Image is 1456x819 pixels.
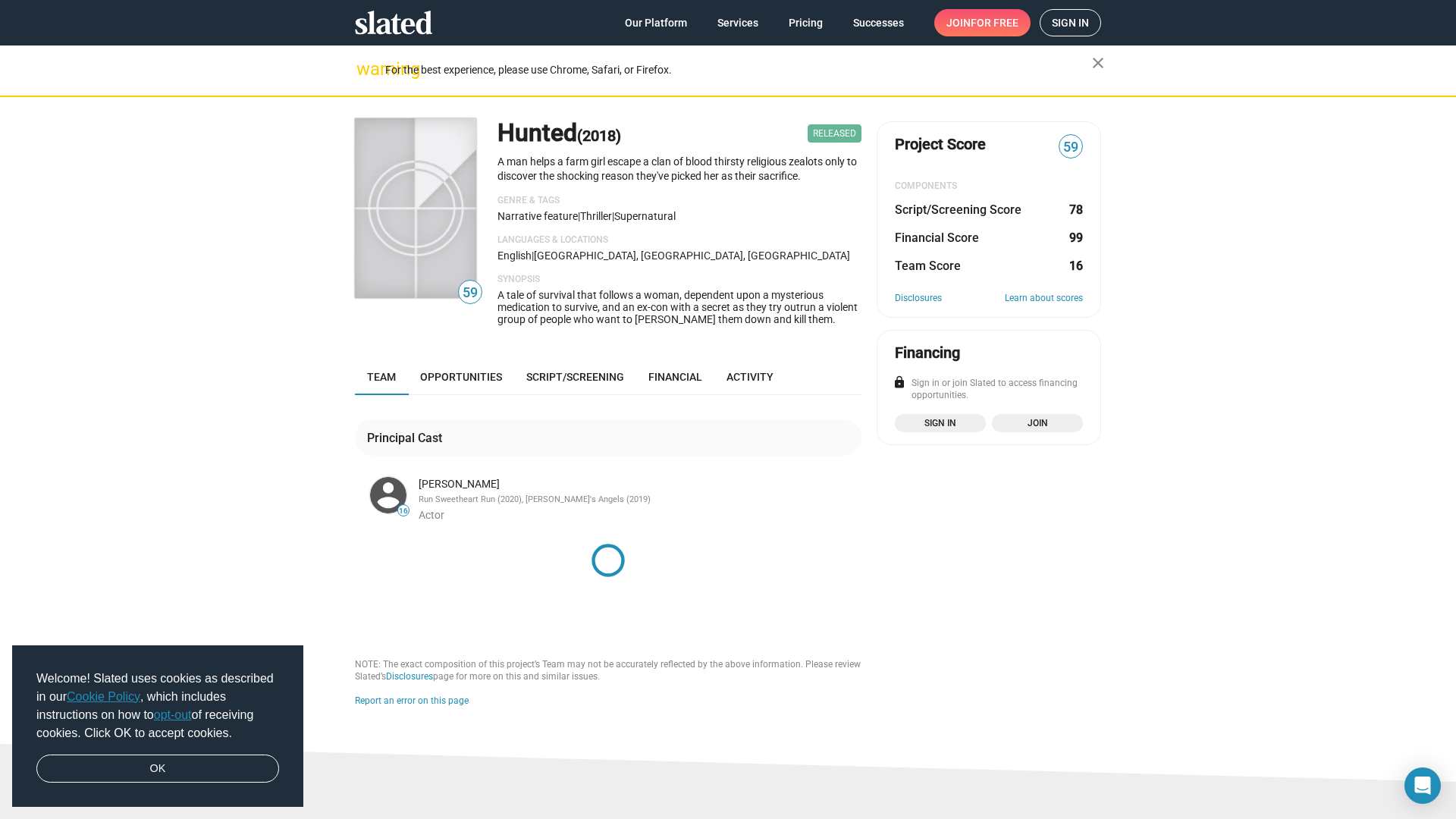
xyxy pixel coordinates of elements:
[717,9,758,36] span: Services
[355,659,861,683] div: NOTE: The exact composition of this project’s Team may not be accurately reflected by the above i...
[1404,767,1441,804] div: Open Intercom Messenger
[895,202,1021,218] dt: Script/Screening Score
[895,258,961,274] dt: Team Score
[497,234,861,246] p: Languages & Locations
[12,645,303,808] div: cookieconsent
[1052,10,1089,36] span: Sign in
[398,507,409,516] span: 16
[367,371,396,383] span: Team
[67,690,140,703] a: Cookie Policy
[895,293,942,305] a: Disclosures
[895,180,1083,193] div: COMPONENTS
[497,289,858,325] span: A tale of survival that follows a woman, dependent upon a mysterious medication to survive, and a...
[36,670,279,742] span: Welcome! Slated uses cookies as described in our , which includes instructions on how to of recei...
[648,371,702,383] span: Financial
[355,359,408,395] a: Team
[497,195,861,207] p: Genre & Tags
[612,210,614,222] span: |
[1089,54,1107,72] mat-icon: close
[904,416,977,431] span: Sign in
[971,9,1018,36] span: for free
[777,9,835,36] a: Pricing
[419,509,444,521] span: Actor
[893,375,906,389] mat-icon: lock
[625,9,687,36] span: Our Platform
[613,9,699,36] a: Our Platform
[1068,202,1083,218] dd: 78
[789,9,823,36] span: Pricing
[1068,230,1083,246] dd: 99
[853,9,904,36] span: Successes
[714,359,786,395] a: Activity
[808,124,861,143] span: Released
[154,708,192,721] a: opt-out
[497,274,861,286] p: Synopsis
[895,230,979,246] dt: Financial Score
[459,283,482,303] span: 59
[514,359,636,395] a: Script/Screening
[992,414,1083,432] a: Join
[1040,9,1101,36] a: Sign in
[419,494,858,506] div: Run Sweetheart Run (2020), [PERSON_NAME]'s Angels (2019)
[526,371,624,383] span: Script/Screening
[614,210,676,222] span: supernatural
[705,9,770,36] a: Services
[36,755,279,783] a: dismiss cookie message
[497,117,621,149] h1: Hunted
[419,477,858,491] div: [PERSON_NAME]
[497,249,532,262] span: English
[577,127,621,145] span: (2018)
[497,210,578,222] span: Narrative feature
[578,210,580,222] span: |
[895,414,986,432] a: Sign in
[580,210,612,222] span: Thriller
[895,343,960,363] div: Financing
[355,695,469,708] button: Report an error on this page
[420,371,502,383] span: Opportunities
[385,60,1092,80] div: For the best experience, please use Chrome, Safari, or Firefox.
[895,134,986,155] span: Project Score
[532,249,534,262] span: |
[386,671,433,682] a: Disclosures
[1001,416,1074,431] span: Join
[946,9,1018,36] span: Join
[356,60,375,78] mat-icon: warning
[497,155,861,183] p: A man helps a farm girl escape a clan of blood thirsty religious zealots only to discover the sho...
[1059,137,1082,158] span: 59
[408,359,514,395] a: Opportunities
[934,9,1031,36] a: Joinfor free
[367,430,448,446] div: Principal Cast
[895,378,1083,402] div: Sign in or join Slated to access financing opportunities.
[534,249,850,262] span: [GEOGRAPHIC_DATA], [GEOGRAPHIC_DATA], [GEOGRAPHIC_DATA]
[1068,258,1083,274] dd: 16
[1005,293,1083,305] a: Learn about scores
[726,371,773,383] span: Activity
[841,9,916,36] a: Successes
[636,359,714,395] a: Financial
